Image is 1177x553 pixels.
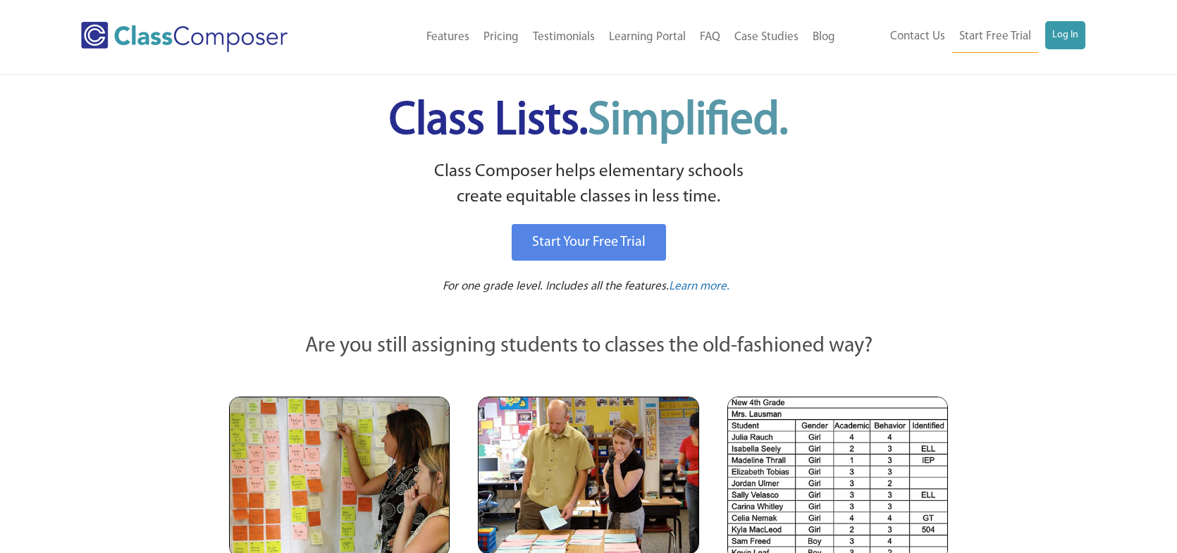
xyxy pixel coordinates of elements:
[669,278,729,296] a: Learn more.
[229,331,948,362] p: Are you still assigning students to classes the old-fashioned way?
[443,280,669,292] span: For one grade level. Includes all the features.
[389,99,788,144] span: Class Lists.
[227,159,950,211] p: Class Composer helps elementary schools create equitable classes in less time.
[81,22,288,52] img: Class Composer
[476,22,526,53] a: Pricing
[806,22,842,53] a: Blog
[602,22,693,53] a: Learning Portal
[1045,21,1085,49] a: Log In
[842,21,1085,53] nav: Header Menu
[532,235,646,249] span: Start Your Free Trial
[952,21,1038,53] a: Start Free Trial
[727,22,806,53] a: Case Studies
[419,22,476,53] a: Features
[588,99,788,144] span: Simplified.
[669,280,729,292] span: Learn more.
[345,22,842,53] nav: Header Menu
[512,224,666,261] a: Start Your Free Trial
[526,22,602,53] a: Testimonials
[883,21,952,52] a: Contact Us
[693,22,727,53] a: FAQ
